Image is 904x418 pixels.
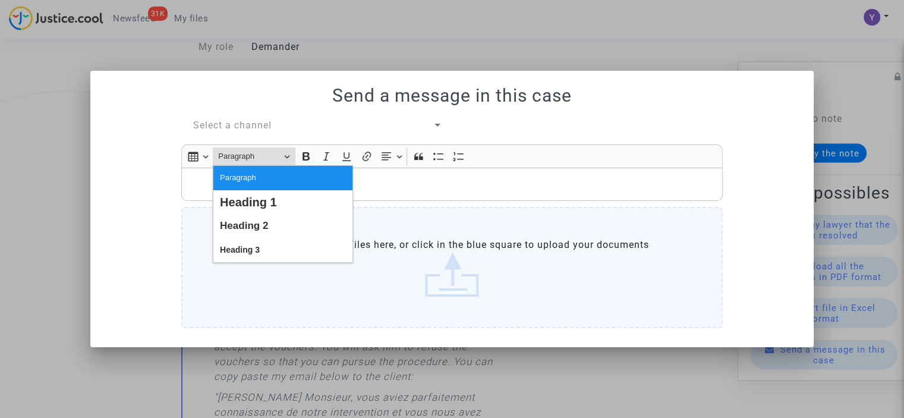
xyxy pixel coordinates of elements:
[220,194,277,211] span: Heading 1
[220,169,256,187] span: Paragraph
[213,166,352,190] button: Paragraph
[181,168,723,201] div: Rich Text Editor, main
[218,149,280,164] span: Paragraph
[193,120,272,131] span: Select a channel
[181,144,723,168] div: Editor toolbar
[213,147,295,166] button: Paragraph
[213,214,352,238] button: Heading 2
[220,218,268,235] span: Heading 2
[105,85,799,106] h1: Send a message in this case
[213,238,352,262] button: Heading 3
[220,241,260,259] span: Heading 3
[213,190,352,214] button: Heading 1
